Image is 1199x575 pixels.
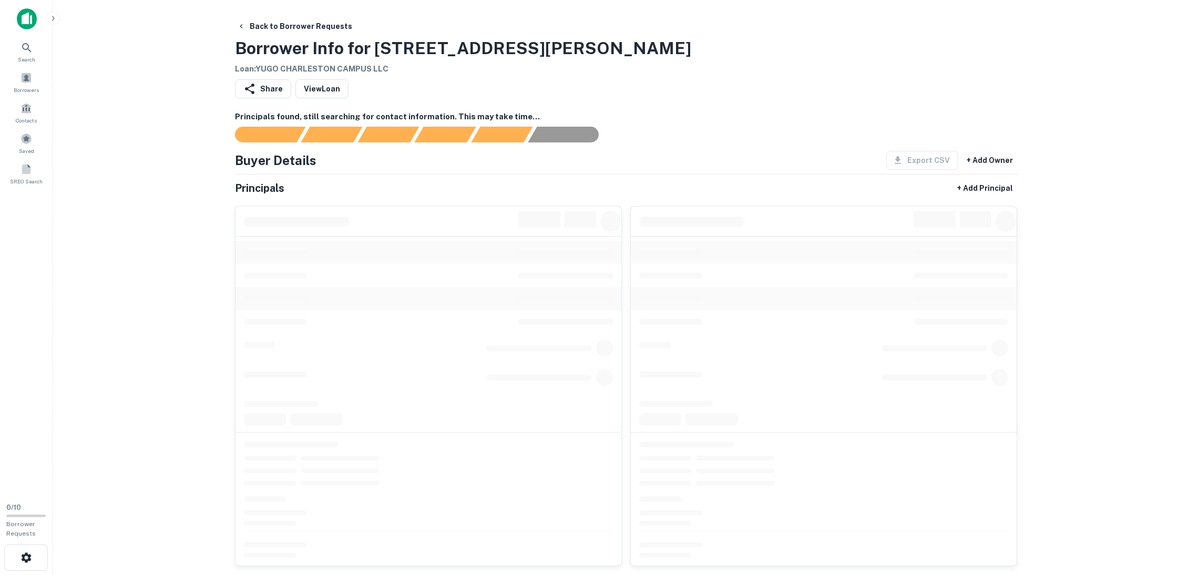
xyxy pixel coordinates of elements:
[1146,491,1199,541] iframe: Chat Widget
[3,159,49,188] a: SREO Search
[222,127,301,142] div: Sending borrower request to AI...
[14,86,39,94] span: Borrowers
[414,127,476,142] div: Principals found, AI now looking for contact information...
[235,79,291,98] button: Share
[19,147,34,155] span: Saved
[3,37,49,66] a: Search
[235,63,691,75] h6: Loan : YUGO CHARLESTON CAMPUS LLC
[17,8,37,29] img: capitalize-icon.png
[3,98,49,127] a: Contacts
[953,179,1017,198] button: + Add Principal
[16,116,37,125] span: Contacts
[235,180,284,196] h5: Principals
[235,111,1017,123] h6: Principals found, still searching for contact information. This may take time...
[233,17,356,36] button: Back to Borrower Requests
[3,129,49,157] a: Saved
[235,151,316,170] h4: Buyer Details
[357,127,419,142] div: Documents found, AI parsing details...
[962,151,1017,170] button: + Add Owner
[471,127,532,142] div: Principals found, still searching for contact information. This may take time...
[18,55,35,64] span: Search
[6,504,21,511] span: 0 / 10
[10,177,43,186] span: SREO Search
[6,520,36,537] span: Borrower Requests
[3,68,49,96] a: Borrowers
[301,127,362,142] div: Your request is received and processing...
[295,79,349,98] a: ViewLoan
[528,127,611,142] div: AI fulfillment process complete.
[235,36,691,61] h3: Borrower Info for [STREET_ADDRESS][PERSON_NAME]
